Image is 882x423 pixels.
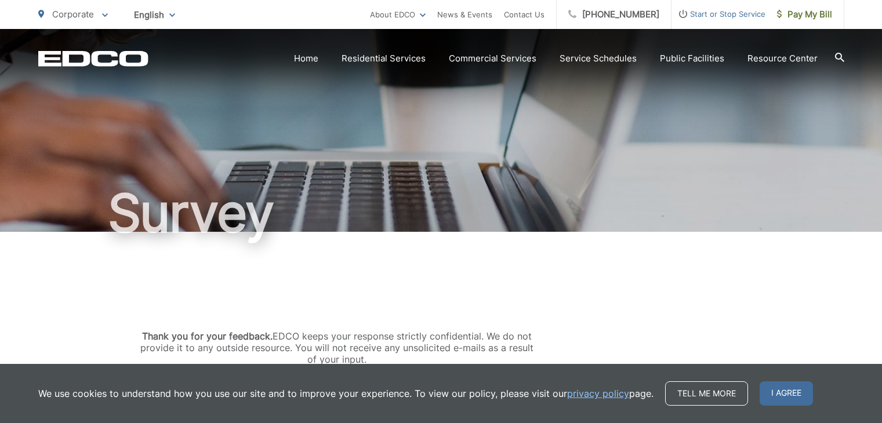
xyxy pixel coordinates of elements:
a: Residential Services [342,52,426,65]
span: Pay My Bill [777,8,832,21]
a: Resource Center [747,52,818,65]
span: I agree [760,381,813,406]
div: EDCO keeps your response strictly confidential. We do not provide it to any outside resource. You... [137,330,537,365]
a: EDCD logo. Return to the homepage. [38,50,148,67]
a: Service Schedules [560,52,637,65]
strong: Thank you for your feedback. [142,330,273,342]
p: We use cookies to understand how you use our site and to improve your experience. To view our pol... [38,386,654,400]
a: Home [294,52,318,65]
a: Commercial Services [449,52,536,65]
a: Tell me more [665,381,748,406]
a: About EDCO [370,8,426,21]
a: Public Facilities [660,52,724,65]
h1: Survey [38,184,844,242]
a: privacy policy [567,386,629,400]
span: English [125,5,184,25]
span: Corporate [52,9,94,20]
a: Contact Us [504,8,545,21]
a: News & Events [437,8,492,21]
